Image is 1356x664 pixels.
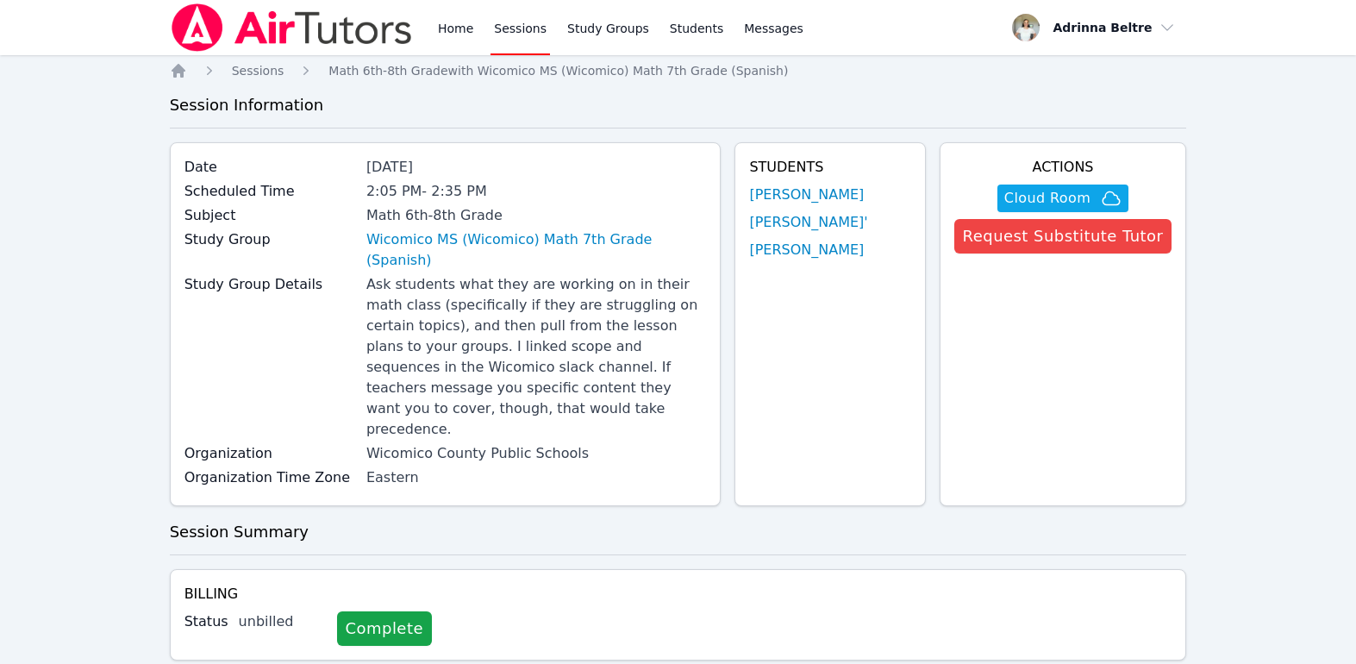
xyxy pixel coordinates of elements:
a: [PERSON_NAME] [749,240,864,260]
a: Complete [337,611,432,646]
a: [PERSON_NAME]' [749,212,867,233]
h4: Billing [184,584,1172,604]
label: Study Group [184,229,356,250]
a: [PERSON_NAME] [749,185,864,205]
a: Math 6th-8th Gradewith Wicomico MS (Wicomico) Math 7th Grade (Spanish) [328,62,788,79]
div: [DATE] [366,157,707,178]
span: Cloud Room [1004,188,1090,209]
div: Wicomico County Public Schools [366,443,707,464]
label: Date [184,157,356,178]
span: Messages [744,20,803,37]
label: Study Group Details [184,274,356,295]
div: Ask students what they are working on in their math class (specifically if they are struggling on... [366,274,707,440]
a: Wicomico MS (Wicomico) Math 7th Grade (Spanish) [366,229,707,271]
img: Air Tutors [170,3,414,52]
div: Eastern [366,467,707,488]
label: Organization [184,443,356,464]
button: Cloud Room [997,185,1128,212]
span: Sessions [232,64,284,78]
div: unbilled [239,611,323,632]
h4: Actions [954,157,1172,178]
h3: Session Summary [170,520,1187,544]
button: Request Substitute Tutor [954,219,1172,254]
label: Subject [184,205,356,226]
h4: Students [749,157,910,178]
label: Scheduled Time [184,181,356,202]
div: Math 6th-8th Grade [366,205,707,226]
span: Math 6th-8th Grade with Wicomico MS (Wicomico) Math 7th Grade (Spanish) [328,64,788,78]
div: 2:05 PM - 2:35 PM [366,181,707,202]
label: Status [184,611,228,632]
h3: Session Information [170,93,1187,117]
nav: Breadcrumb [170,62,1187,79]
a: Sessions [232,62,284,79]
label: Organization Time Zone [184,467,356,488]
